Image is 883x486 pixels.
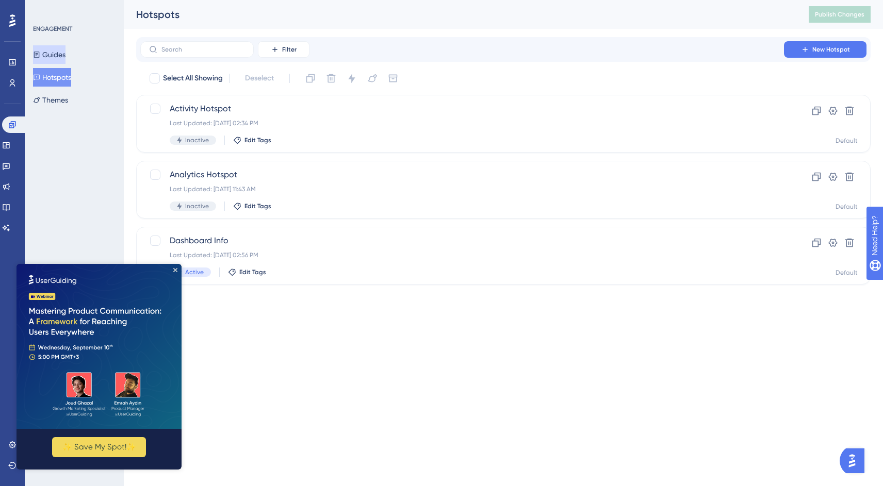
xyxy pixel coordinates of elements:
div: Default [836,137,858,145]
span: Need Help? [24,3,64,15]
span: Deselect [245,72,274,85]
span: Edit Tags [244,136,271,144]
div: Last Updated: [DATE] 11:43 AM [170,185,755,193]
button: Publish Changes [809,6,871,23]
button: Edit Tags [233,136,271,144]
iframe: UserGuiding AI Assistant Launcher [840,445,871,476]
span: Active [185,268,204,276]
button: ✨ Save My Spot!✨ [36,173,129,193]
div: Last Updated: [DATE] 02:56 PM [170,251,755,259]
span: Edit Tags [244,202,271,210]
button: Guides [33,45,66,64]
div: Default [836,203,858,211]
button: Edit Tags [233,202,271,210]
span: Publish Changes [815,10,864,19]
span: New Hotspot [812,45,850,54]
span: Edit Tags [239,268,266,276]
button: New Hotspot [784,41,866,58]
span: Inactive [185,136,209,144]
button: Themes [33,91,68,109]
button: Edit Tags [228,268,266,276]
button: Deselect [236,69,283,88]
div: Close Preview [157,4,161,8]
div: ENGAGEMENT [33,25,72,33]
div: Last Updated: [DATE] 02:34 PM [170,119,755,127]
span: Analytics Hotspot [170,169,755,181]
span: Dashboard Info [170,234,755,247]
input: Search [161,46,245,53]
div: Hotspots [136,7,783,22]
span: Inactive [185,202,209,210]
span: Filter [282,45,297,54]
button: Filter [258,41,309,58]
span: Select All Showing [163,72,223,85]
div: Default [836,269,858,277]
span: Activity Hotspot [170,103,755,115]
button: Hotspots [33,68,71,87]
